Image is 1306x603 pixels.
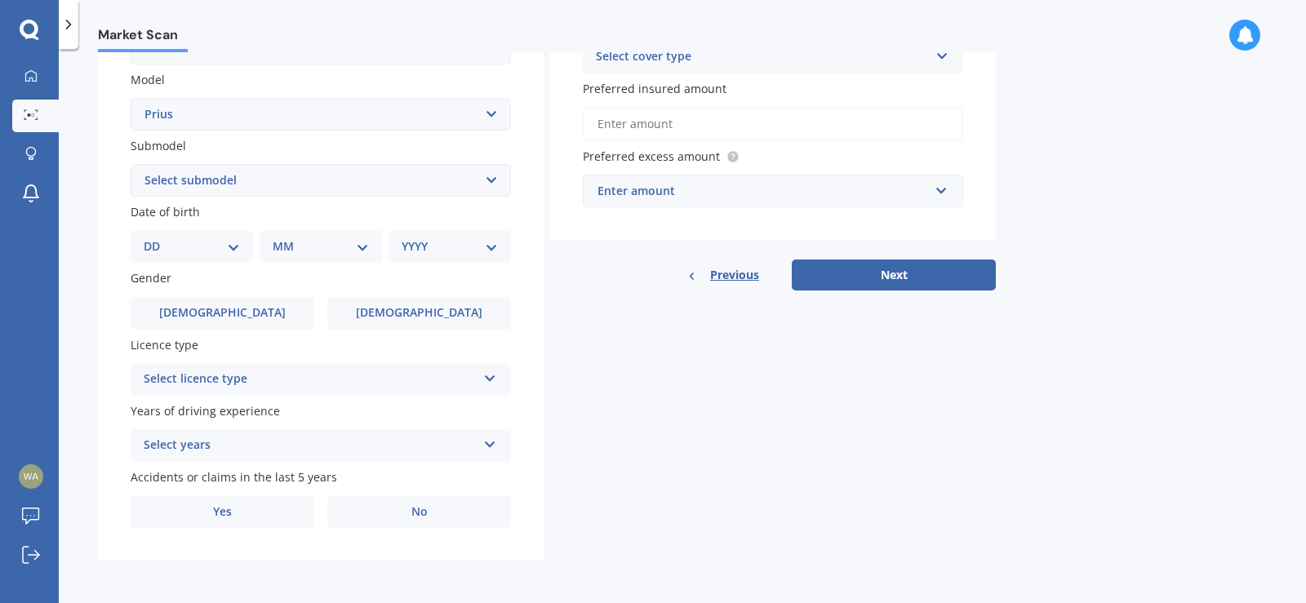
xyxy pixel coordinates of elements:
[131,204,200,219] span: Date of birth
[144,436,477,455] div: Select years
[144,370,477,389] div: Select licence type
[596,47,929,67] div: Select cover type
[131,138,186,153] span: Submodel
[131,72,165,87] span: Model
[792,259,996,290] button: Next
[710,263,759,287] span: Previous
[131,271,171,286] span: Gender
[583,107,963,141] input: Enter amount
[131,403,280,419] span: Years of driving experience
[159,306,286,320] span: [DEMOGRAPHIC_DATA]
[19,464,43,489] img: bc843d455ddc236a145e7c0d68789b9a
[356,306,482,320] span: [DEMOGRAPHIC_DATA]
[98,27,188,49] span: Market Scan
[213,505,232,519] span: Yes
[131,337,198,352] span: Licence type
[411,505,428,519] span: No
[131,469,337,485] span: Accidents or claims in the last 5 years
[597,182,929,200] div: Enter amount
[583,149,720,164] span: Preferred excess amount
[583,81,726,96] span: Preferred insured amount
